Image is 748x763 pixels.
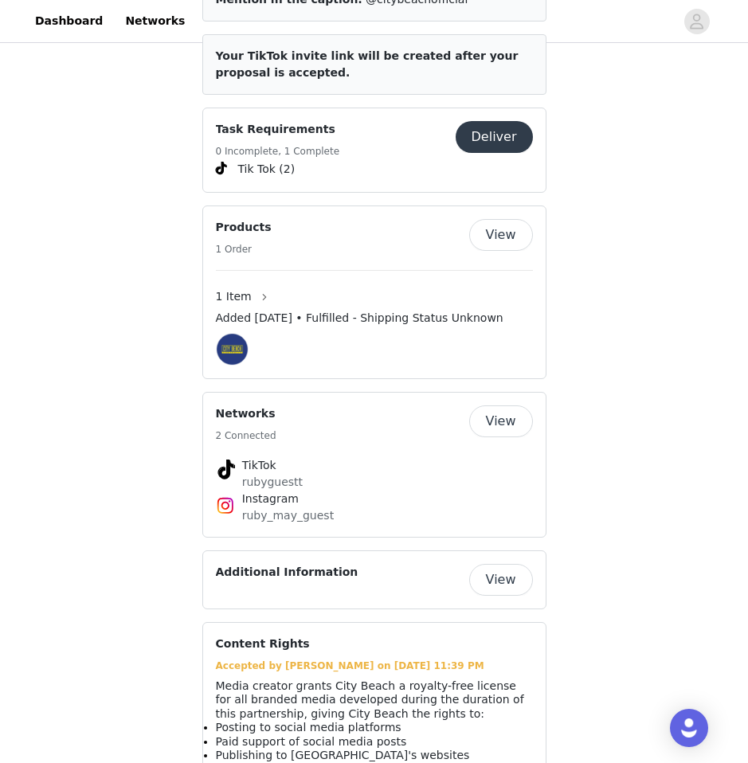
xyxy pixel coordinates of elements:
[216,121,340,138] h4: Task Requirements
[202,108,546,193] div: Task Requirements
[216,749,470,761] span: Publishing to [GEOGRAPHIC_DATA]'s websites
[216,310,503,327] span: Added [DATE] • Fulfilled - Shipping Status Unknown
[202,550,546,609] div: Additional Information
[216,242,272,256] h5: 1 Order
[202,392,546,538] div: Networks
[670,709,708,747] div: Open Intercom Messenger
[216,144,340,158] h5: 0 Incomplete, 1 Complete
[216,721,401,734] span: Posting to social media platforms
[216,735,407,748] span: Paid support of social media posts
[202,205,546,379] div: Products
[216,659,533,673] div: Accepted by [PERSON_NAME] on [DATE] 11:39 PM
[216,219,272,236] h4: Products
[689,9,704,34] div: avatar
[25,3,112,39] a: Dashboard
[238,161,296,178] span: Tik Tok (2)
[216,405,276,422] h4: Networks
[216,496,235,515] img: Instagram Icon
[216,49,519,79] span: Your TikTok invite link will be created after your proposal is accepted.
[242,507,507,524] p: ruby_may_guest
[456,121,533,153] button: Deliver
[242,457,507,474] h4: TikTok
[216,428,276,443] h5: 2 Connected
[216,564,358,581] h4: Additional Information
[242,491,507,507] h4: Instagram
[216,333,249,366] img: $250 AUD worth of product
[216,679,524,720] span: Media creator grants City Beach a royalty-free license for all branded media developed during the...
[116,3,194,39] a: Networks
[242,474,507,491] p: rubyguestt
[469,564,533,596] button: View
[216,288,252,305] span: 1 Item
[469,405,533,437] button: View
[216,636,310,652] h4: Content Rights
[469,219,533,251] button: View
